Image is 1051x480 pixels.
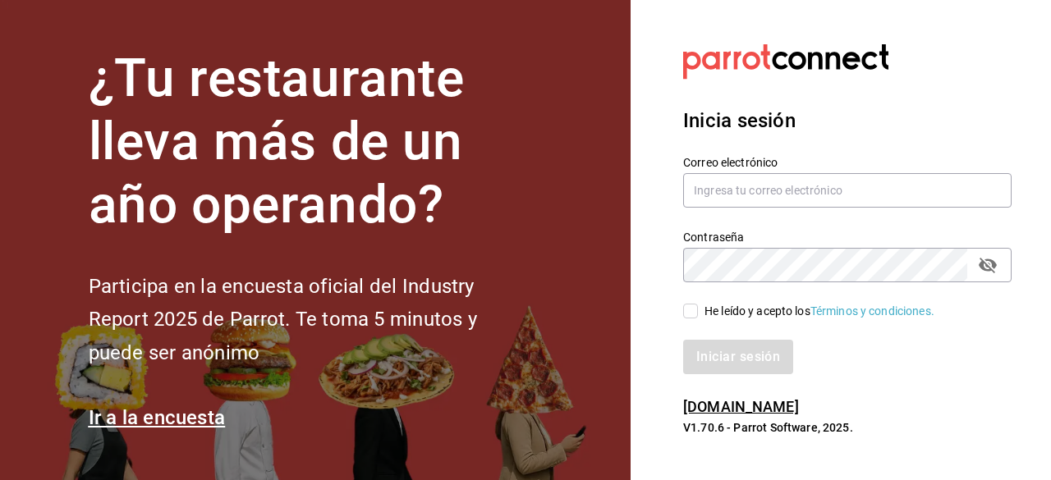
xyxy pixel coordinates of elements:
a: Términos y condiciones. [810,304,934,318]
a: [DOMAIN_NAME] [683,398,799,415]
a: Ir a la encuesta [89,406,226,429]
label: Contraseña [683,231,1012,243]
h3: Inicia sesión [683,106,1012,135]
input: Ingresa tu correo electrónico [683,173,1012,208]
div: He leído y acepto los [704,303,934,320]
h1: ¿Tu restaurante lleva más de un año operando? [89,48,532,236]
h2: Participa en la encuesta oficial del Industry Report 2025 de Parrot. Te toma 5 minutos y puede se... [89,270,532,370]
label: Correo electrónico [683,157,1012,168]
p: V1.70.6 - Parrot Software, 2025. [683,419,1012,436]
button: passwordField [974,251,1002,279]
